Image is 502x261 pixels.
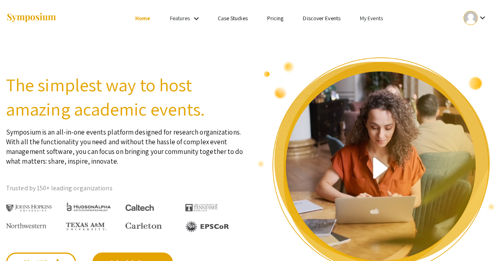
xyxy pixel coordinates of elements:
[191,14,201,23] mat-icon: Expand Features list
[170,15,190,22] a: Features
[6,121,245,166] p: Symposium is an all-in-one events platform designed for research organizations. With all the func...
[6,182,245,194] p: Trusted by 150+ leading organizations
[6,223,47,228] img: Northwestern
[478,13,487,23] mat-icon: Expand account dropdown
[267,15,284,22] a: Pricing
[125,223,162,229] img: Carleton
[185,204,218,211] img: The University of Tennessee
[66,223,106,231] img: Texas A&M University
[360,15,383,22] a: My Events
[125,204,154,211] img: Caltech
[455,9,496,27] button: Expand account dropdown
[66,202,112,211] img: HudsonAlpha
[218,15,248,22] a: Case Studies
[135,15,150,22] a: Home
[6,204,52,212] img: Johns Hopkins University
[185,221,230,232] img: EPSCOR
[303,15,340,22] a: Discover Events
[6,13,57,23] img: Symposium by ForagerOne
[6,73,245,121] h2: The simplest way to host amazing academic events.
